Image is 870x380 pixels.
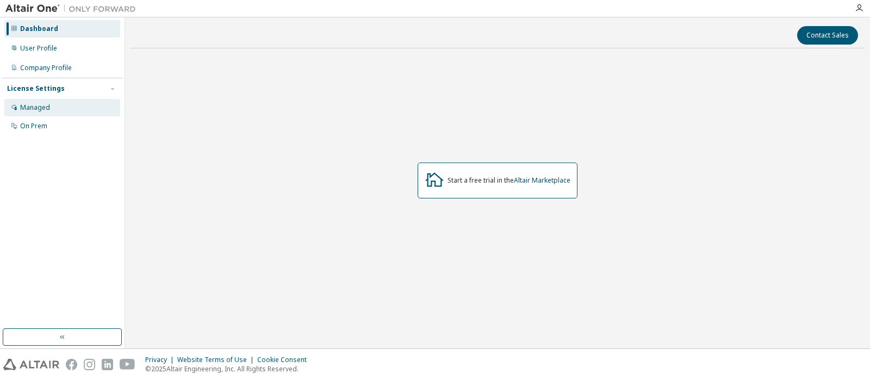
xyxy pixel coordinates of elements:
[102,359,113,370] img: linkedin.svg
[7,84,65,93] div: License Settings
[514,176,570,185] a: Altair Marketplace
[20,24,58,33] div: Dashboard
[20,44,57,53] div: User Profile
[257,356,313,364] div: Cookie Consent
[145,364,313,373] p: © 2025 Altair Engineering, Inc. All Rights Reserved.
[3,359,59,370] img: altair_logo.svg
[20,103,50,112] div: Managed
[797,26,858,45] button: Contact Sales
[20,64,72,72] div: Company Profile
[448,176,570,185] div: Start a free trial in the
[177,356,257,364] div: Website Terms of Use
[5,3,141,14] img: Altair One
[84,359,95,370] img: instagram.svg
[66,359,77,370] img: facebook.svg
[120,359,135,370] img: youtube.svg
[20,122,47,130] div: On Prem
[145,356,177,364] div: Privacy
